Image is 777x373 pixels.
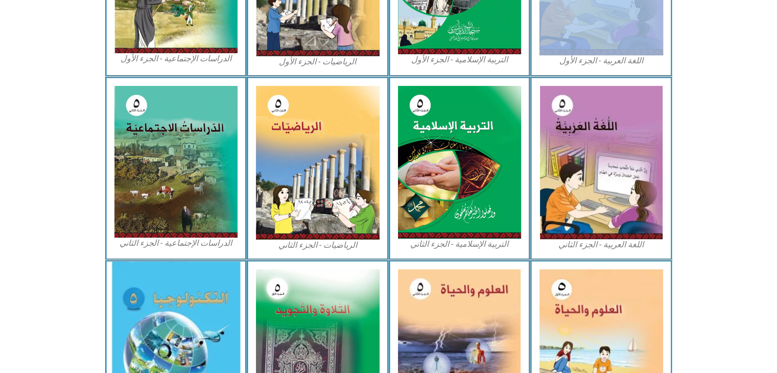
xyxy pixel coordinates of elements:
[539,55,663,66] figcaption: اللغة العربية - الجزء الأول​
[256,240,380,251] figcaption: الرياضيات - الجزء الثاني
[398,239,522,250] figcaption: التربية الإسلامية - الجزء الثاني
[114,238,238,249] figcaption: الدراسات الإجتماعية - الجزء الثاني
[398,54,522,65] figcaption: التربية الإسلامية - الجزء الأول
[114,53,238,64] figcaption: الدراسات الإجتماعية - الجزء الأول​
[539,239,663,250] figcaption: اللغة العربية - الجزء الثاني
[256,56,380,67] figcaption: الرياضيات - الجزء الأول​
